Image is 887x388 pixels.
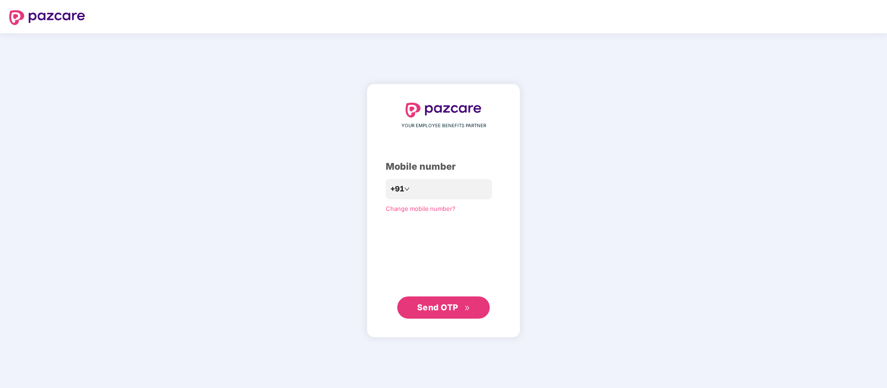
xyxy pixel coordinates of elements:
span: YOUR EMPLOYEE BENEFITS PARTNER [401,122,486,129]
div: Mobile number [386,160,501,174]
span: +91 [390,183,404,195]
span: down [404,186,410,192]
a: Change mobile number? [386,205,456,212]
span: double-right [464,305,470,311]
button: Send OTPdouble-right [397,296,490,319]
img: logo [406,103,481,117]
span: Send OTP [417,302,458,312]
img: logo [9,10,85,25]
